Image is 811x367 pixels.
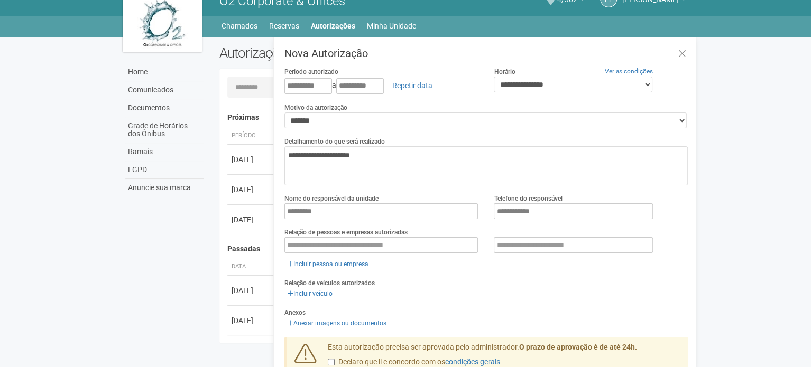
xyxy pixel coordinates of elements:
[125,117,204,143] a: Grade de Horários dos Ônibus
[284,67,338,77] label: Período autorizado
[232,214,271,225] div: [DATE]
[284,228,408,237] label: Relação de pessoas e empresas autorizadas
[605,68,653,75] a: Ver as condições
[125,99,204,117] a: Documentos
[125,81,204,99] a: Comunicados
[284,258,372,270] a: Incluir pessoa ou empresa
[311,18,355,33] a: Autorizações
[284,317,390,329] a: Anexar imagens ou documentos
[284,48,688,59] h3: Nova Autorização
[232,285,271,296] div: [DATE]
[284,308,306,317] label: Anexos
[269,18,299,33] a: Reservas
[385,77,439,95] a: Repetir data
[219,45,446,61] h2: Autorizações
[284,103,347,112] label: Motivo da autorização
[232,184,271,195] div: [DATE]
[519,343,637,351] strong: O prazo de aprovação é de até 24h.
[284,194,379,203] label: Nome do responsável da unidade
[222,18,257,33] a: Chamados
[367,18,416,33] a: Minha Unidade
[284,288,336,299] a: Incluir veículo
[125,143,204,161] a: Ramais
[284,278,375,288] label: Relação de veículos autorizados
[328,359,335,365] input: Declaro que li e concordo com oscondições gerais
[227,114,680,121] h4: Próximas
[494,67,515,77] label: Horário
[125,63,204,81] a: Home
[284,77,478,95] div: a
[284,137,385,146] label: Detalhamento do que será realizado
[227,127,275,145] th: Período
[125,161,204,179] a: LGPD
[445,357,500,366] a: condições gerais
[227,258,275,276] th: Data
[232,315,271,326] div: [DATE]
[125,179,204,196] a: Anuncie sua marca
[227,245,680,253] h4: Passadas
[494,194,562,203] label: Telefone do responsável
[232,154,271,165] div: [DATE]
